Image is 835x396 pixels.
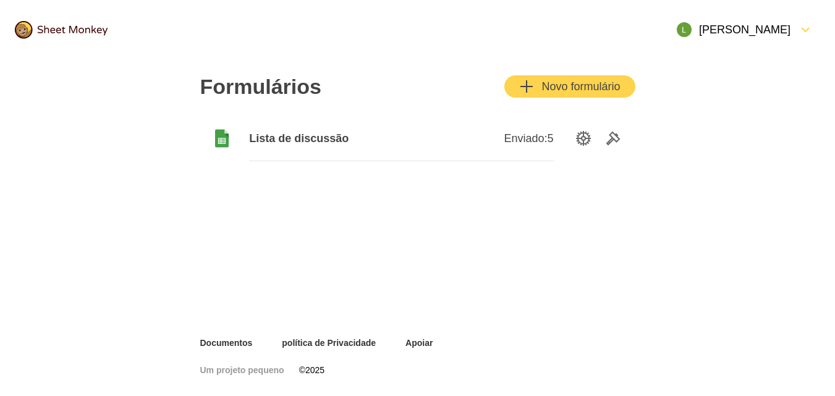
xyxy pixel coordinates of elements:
font: política de Privacidade [282,338,376,348]
svg: Opções de configuração [576,131,591,146]
font: Novo formulário [541,80,620,93]
button: Abrir Menu [669,15,820,44]
font: 2025 [305,365,324,375]
font: Apoiar [405,338,433,348]
font: Lista de discussão [249,132,349,145]
font: Documentos [200,338,253,348]
img: logo@2x.png [15,21,108,39]
a: Um projeto pequeno [200,364,284,376]
button: AdicionarNovo formulário [504,75,635,98]
font: Formulários [200,75,321,98]
font: Enviado: [504,132,547,145]
font: [PERSON_NAME] [699,23,790,36]
font: 5 [547,132,553,145]
font: Um projeto pequeno [200,365,284,375]
svg: Ferramentas [606,131,621,146]
font: © [299,365,305,375]
a: política de Privacidade [282,337,376,349]
a: Documentos [200,337,253,349]
svg: FormDown [798,22,813,37]
svg: Adicionar [519,79,534,94]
